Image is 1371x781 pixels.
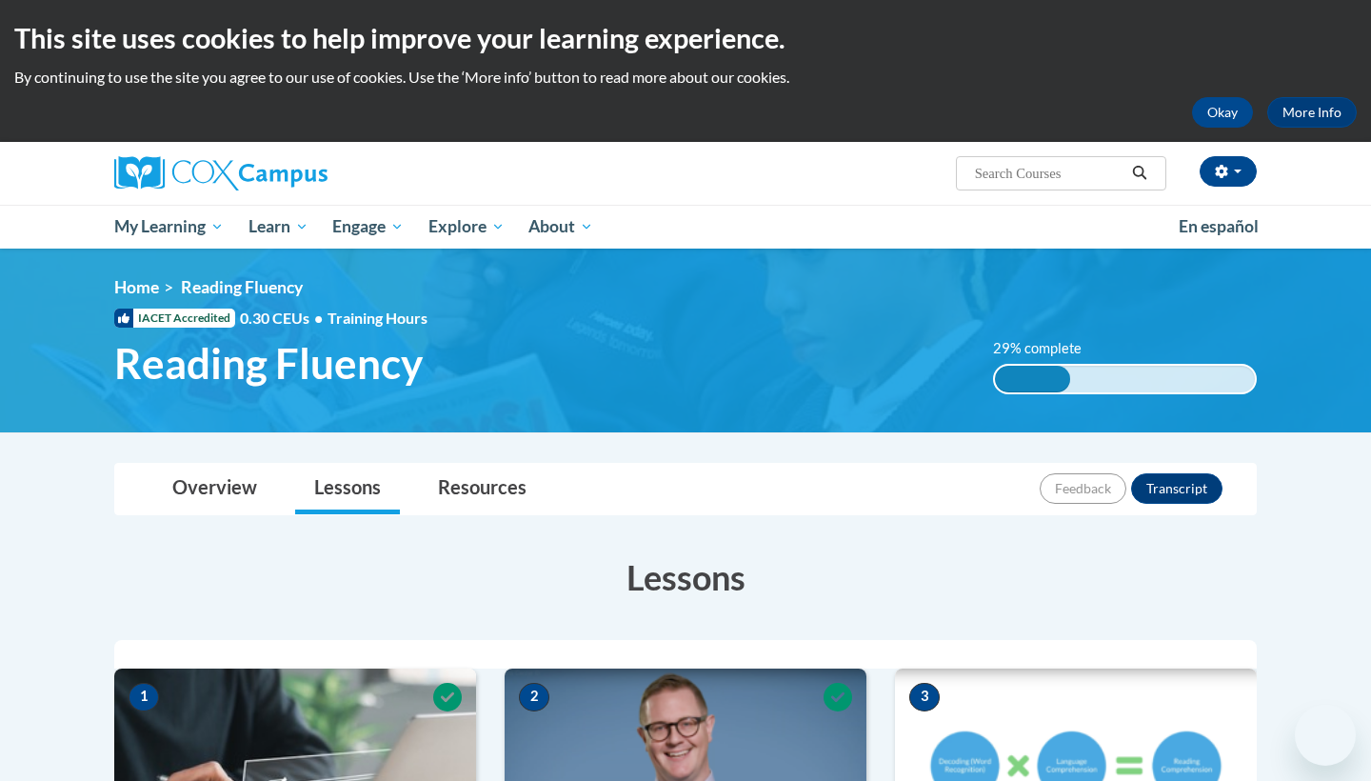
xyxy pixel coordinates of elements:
[114,553,1257,601] h3: Lessons
[909,683,940,711] span: 3
[1131,473,1222,504] button: Transcript
[114,156,328,190] img: Cox Campus
[1125,162,1154,185] button: Search
[1295,705,1356,766] iframe: Button to launch messaging window
[995,366,1070,392] div: 29% complete
[1267,97,1357,128] a: More Info
[153,464,276,514] a: Overview
[993,338,1103,359] label: 29% complete
[314,309,323,327] span: •
[416,205,517,249] a: Explore
[14,19,1357,57] h2: This site uses cookies to help improve your learning experience.
[428,215,505,238] span: Explore
[419,464,546,514] a: Resources
[114,156,476,190] a: Cox Campus
[181,277,303,297] span: Reading Fluency
[129,683,159,711] span: 1
[248,215,308,238] span: Learn
[114,215,224,238] span: My Learning
[519,683,549,711] span: 2
[1166,207,1271,247] a: En español
[320,205,416,249] a: Engage
[14,67,1357,88] p: By continuing to use the site you agree to our use of cookies. Use the ‘More info’ button to read...
[114,338,423,389] span: Reading Fluency
[332,215,404,238] span: Engage
[1179,216,1259,236] span: En español
[102,205,236,249] a: My Learning
[236,205,321,249] a: Learn
[1040,473,1126,504] button: Feedback
[114,309,235,328] span: IACET Accredited
[973,162,1125,185] input: Search Courses
[86,205,1285,249] div: Main menu
[295,464,400,514] a: Lessons
[517,205,606,249] a: About
[328,309,427,327] span: Training Hours
[528,215,593,238] span: About
[1192,97,1253,128] button: Okay
[114,277,159,297] a: Home
[1200,156,1257,187] button: Account Settings
[240,308,328,329] span: 0.30 CEUs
